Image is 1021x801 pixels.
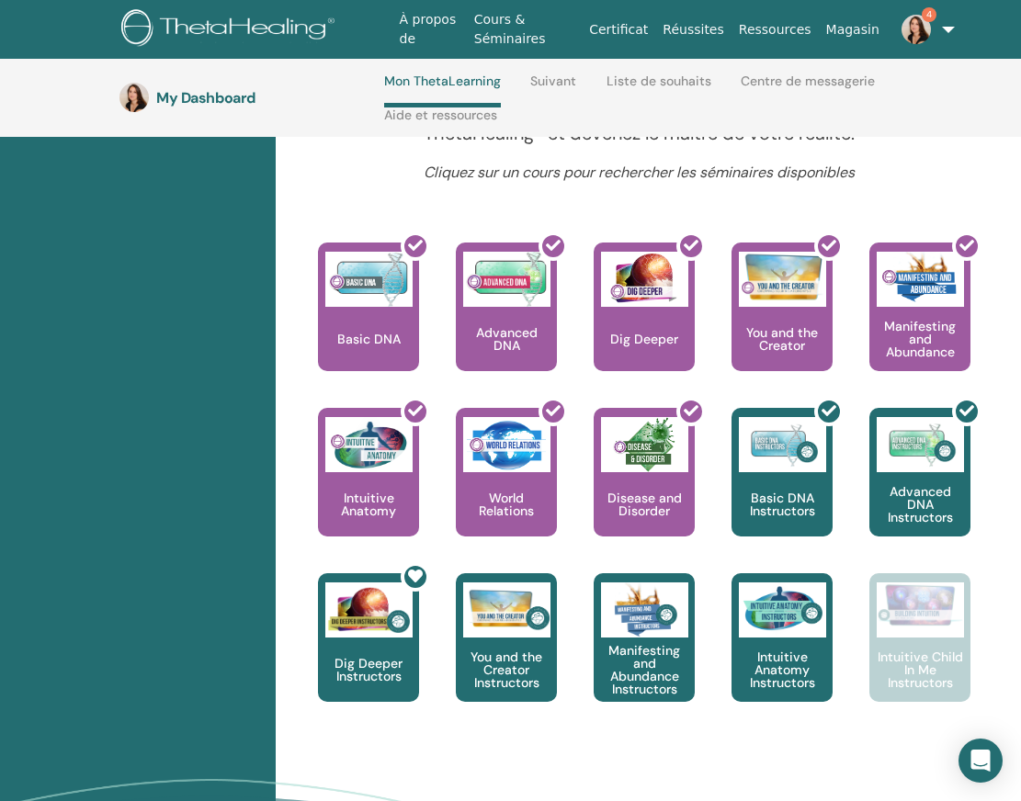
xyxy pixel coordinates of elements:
a: Intuitive Anatomy Instructors Intuitive Anatomy Instructors [732,573,833,739]
a: Manifesting and Abundance Instructors Manifesting and Abundance Instructors [594,573,695,739]
p: Intuitive Anatomy [318,491,419,517]
a: Ressources [732,13,819,47]
img: default.jpg [119,83,149,112]
p: Dig Deeper Instructors [318,657,419,683]
p: Cliquez sur un cours pour rechercher les séminaires disponibles [367,162,913,184]
a: World Relations World Relations [456,408,557,573]
img: Basic DNA [325,252,413,307]
a: Aide et ressources [384,107,497,137]
h3: My Dashboard [156,89,340,107]
img: Intuitive Anatomy [325,417,413,472]
img: Dig Deeper Instructors [325,582,413,637]
a: Centre de messagerie [741,73,875,103]
a: Cours & Séminaires [467,3,582,56]
a: Manifesting and Abundance Manifesting and Abundance [869,243,970,408]
p: Basic DNA Instructors [732,491,833,517]
p: World Relations [456,491,557,517]
a: You and the Creator Instructors You and the Creator Instructors [456,573,557,739]
p: Manifesting and Abundance [869,320,970,358]
p: Advanced DNA Instructors [869,485,970,524]
img: Basic DNA Instructors [739,417,826,472]
img: Dig Deeper [601,252,688,307]
p: Intuitive Child In Me Instructors [869,650,970,689]
p: You and the Creator Instructors [456,650,557,689]
p: Intuitive Anatomy Instructors [732,650,833,689]
p: Dig Deeper [603,333,686,345]
a: Basic DNA Instructors Basic DNA Instructors [732,408,833,573]
a: Intuitive Child In Me Instructors Intuitive Child In Me Instructors [869,573,970,739]
img: You and the Creator [739,252,826,302]
a: Mon ThetaLearning [384,73,501,107]
img: You and the Creator Instructors [463,582,550,637]
a: Réussites [655,13,731,47]
a: Advanced DNA Advanced DNA [456,243,557,408]
img: default.jpg [902,15,931,44]
img: Manifesting and Abundance [877,252,964,307]
a: Dig Deeper Instructors Dig Deeper Instructors [318,573,419,739]
p: You and the Creator [732,326,833,352]
a: Basic DNA Basic DNA [318,243,419,408]
a: Magasin [819,13,887,47]
a: À propos de [392,3,467,56]
a: You and the Creator You and the Creator [732,243,833,408]
img: Intuitive Child In Me Instructors [877,582,964,627]
a: Intuitive Anatomy Intuitive Anatomy [318,408,419,573]
a: Dig Deeper Dig Deeper [594,243,695,408]
img: Manifesting and Abundance Instructors [601,582,688,637]
a: Liste de souhaits [607,73,711,103]
a: Disease and Disorder Disease and Disorder [594,408,695,573]
div: Open Intercom Messenger [959,739,1003,783]
img: Disease and Disorder [601,417,688,472]
a: Certificat [582,13,655,47]
span: 4 [922,7,936,22]
a: Suivant [530,73,576,103]
img: World Relations [463,417,550,472]
p: Advanced DNA [456,326,557,352]
img: logo.png [121,9,341,51]
img: Intuitive Anatomy Instructors [739,582,826,637]
a: Advanced DNA Instructors Advanced DNA Instructors [869,408,970,573]
img: Advanced DNA Instructors [877,417,964,472]
p: Manifesting and Abundance Instructors [594,644,695,695]
img: Advanced DNA [463,252,550,307]
p: Disease and Disorder [594,491,695,517]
